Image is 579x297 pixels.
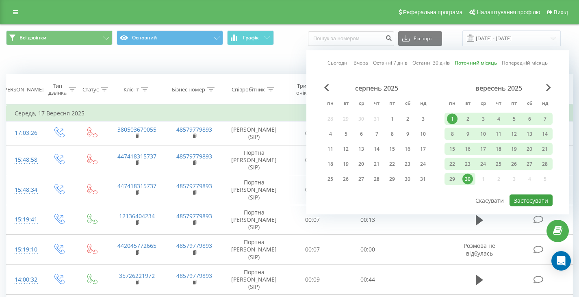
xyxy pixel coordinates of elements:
[340,174,351,184] div: 26
[323,143,338,155] div: пн 11 серп 2025 р.
[447,129,458,139] div: 8
[340,144,351,154] div: 12
[292,82,329,96] div: Тривалість очікування
[412,59,450,67] a: Останні 30 днів
[369,128,384,140] div: чт 7 серп 2025 р.
[540,114,550,124] div: 7
[323,84,431,92] div: серпень 2025
[509,129,519,139] div: 12
[478,114,488,124] div: 3
[325,174,336,184] div: 25
[340,205,395,235] td: 00:13
[324,84,329,91] span: Previous Month
[445,143,460,155] div: пн 15 вер 2025 р.
[223,175,285,205] td: Портна [PERSON_NAME] (SIP)
[285,145,340,175] td: 00:00
[524,114,535,124] div: 6
[491,128,506,140] div: чт 11 вер 2025 р.
[462,174,473,184] div: 30
[2,86,43,93] div: [PERSON_NAME]
[327,59,349,67] a: Сьогодні
[475,128,491,140] div: ср 10 вер 2025 р.
[418,174,428,184] div: 31
[371,159,382,169] div: 21
[387,174,397,184] div: 29
[371,98,383,110] abbr: четвер
[15,182,34,198] div: 15:48:34
[369,158,384,170] div: чт 21 серп 2025 р.
[554,9,568,15] span: Вихід
[323,158,338,170] div: пн 18 серп 2025 р.
[418,144,428,154] div: 17
[445,113,460,125] div: пн 1 вер 2025 р.
[384,113,400,125] div: пт 1 серп 2025 р.
[493,129,504,139] div: 11
[400,173,415,185] div: сб 30 серп 2025 р.
[506,113,522,125] div: пт 5 вер 2025 р.
[540,159,550,169] div: 28
[509,114,519,124] div: 5
[15,272,34,288] div: 14:00:32
[176,212,212,220] a: 48579779893
[446,98,458,110] abbr: понеділок
[415,173,431,185] div: нд 31 серп 2025 р.
[418,129,428,139] div: 10
[524,159,535,169] div: 27
[493,114,504,124] div: 4
[7,105,573,121] td: Середа, 17 Вересня 2025
[509,144,519,154] div: 19
[402,114,413,124] div: 2
[462,98,474,110] abbr: вівторок
[522,113,537,125] div: сб 6 вер 2025 р.
[176,182,212,190] a: 48579779893
[324,98,336,110] abbr: понеділок
[371,174,382,184] div: 28
[475,113,491,125] div: ср 3 вер 2025 р.
[415,113,431,125] div: нд 3 серп 2025 р.
[464,242,495,257] span: Розмова не відбулась
[223,205,285,235] td: Портна [PERSON_NAME] (SIP)
[323,173,338,185] div: пн 25 серп 2025 р.
[415,143,431,155] div: нд 17 серп 2025 р.
[400,113,415,125] div: сб 2 серп 2025 р.
[117,242,156,249] a: 442045772665
[506,128,522,140] div: пт 12 вер 2025 р.
[172,86,205,93] div: Бізнес номер
[386,98,398,110] abbr: п’ятниця
[285,121,340,145] td: 00:19
[506,158,522,170] div: пт 26 вер 2025 р.
[117,30,223,45] button: Основний
[460,113,475,125] div: вт 2 вер 2025 р.
[232,86,265,93] div: Співробітник
[477,9,540,15] span: Налаштування профілю
[15,242,34,258] div: 15:19:10
[415,158,431,170] div: нд 24 серп 2025 р.
[445,158,460,170] div: пн 22 вер 2025 р.
[539,98,551,110] abbr: неділя
[447,159,458,169] div: 22
[398,31,442,46] button: Експорт
[471,195,508,206] button: Скасувати
[340,129,351,139] div: 5
[285,205,340,235] td: 00:07
[371,129,382,139] div: 7
[493,144,504,154] div: 18
[355,98,367,110] abbr: середа
[491,158,506,170] div: чт 25 вер 2025 р.
[356,159,366,169] div: 20
[227,30,274,45] button: Графік
[522,158,537,170] div: сб 27 вер 2025 р.
[176,242,212,249] a: 48579779893
[400,128,415,140] div: сб 9 серп 2025 р.
[223,264,285,295] td: Портна [PERSON_NAME] (SIP)
[15,212,34,228] div: 15:19:41
[400,143,415,155] div: сб 16 серп 2025 р.
[415,128,431,140] div: нд 10 серп 2025 р.
[537,158,553,170] div: нд 28 вер 2025 р.
[491,113,506,125] div: чт 4 вер 2025 р.
[325,144,336,154] div: 11
[285,264,340,295] td: 00:09
[119,272,155,280] a: 35726221972
[223,121,285,145] td: [PERSON_NAME] (SIP)
[384,158,400,170] div: пт 22 серп 2025 р.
